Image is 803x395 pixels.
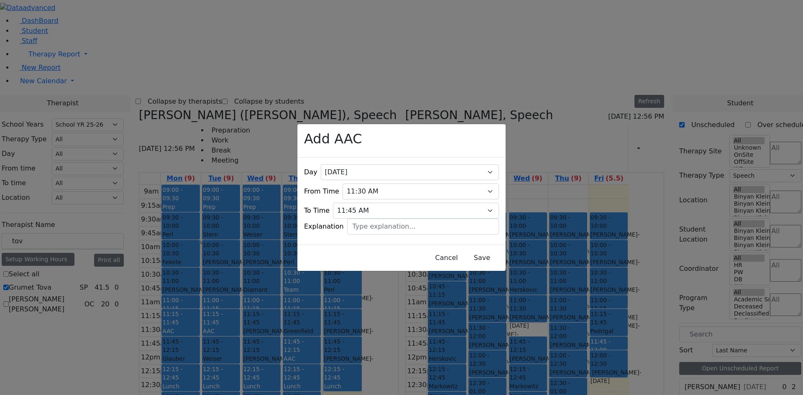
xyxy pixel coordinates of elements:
input: Type explanation... [347,219,499,234]
label: To Time [304,206,330,216]
h2: Add AAC [304,131,362,147]
label: Day [304,167,317,177]
button: Save [463,250,501,266]
label: Explanation [304,222,344,232]
label: From Time [304,186,339,196]
button: Close [430,250,463,266]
